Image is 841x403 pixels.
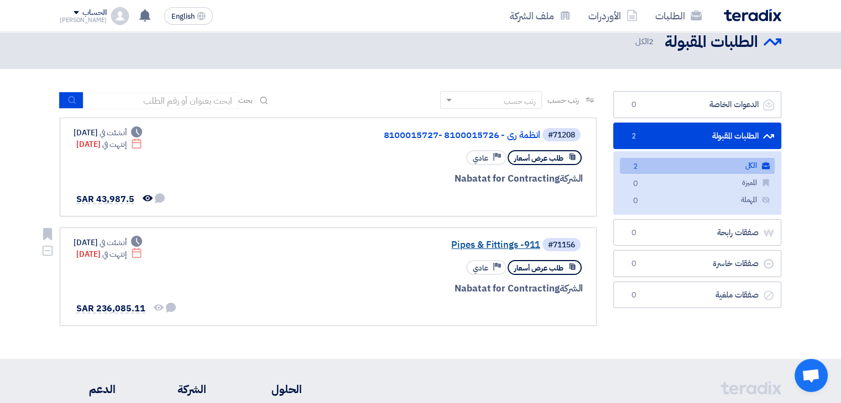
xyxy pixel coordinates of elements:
[76,139,142,150] div: [DATE]
[171,13,195,20] span: English
[613,282,781,309] a: صفقات ملغية0
[665,31,758,53] h2: الطلبات المقبولة
[100,237,126,248] span: أنشئت في
[620,175,775,191] a: المميزة
[724,9,781,22] img: Teradix logo
[627,99,640,110] span: 0
[627,131,640,142] span: 2
[547,94,579,106] span: رتب حسب
[74,237,142,248] div: [DATE]
[613,123,781,150] a: الطلبات المقبولة2
[100,127,126,139] span: أنشئت في
[560,282,583,295] span: الشركة
[548,241,575,249] div: #71156
[613,219,781,246] a: صفقات رابحة0
[319,130,540,140] a: انظمة رى - 8100015726 -8100015727
[627,290,640,301] span: 0
[548,131,575,139] div: #71208
[473,153,488,163] span: عادي
[514,263,563,273] span: طلب عرض أسعار
[102,139,126,150] span: إنتهت في
[60,17,107,23] div: [PERSON_NAME]
[76,302,145,315] span: SAR 236,085.11
[82,8,106,18] div: الحساب
[504,96,536,107] div: رتب حسب
[635,35,656,48] span: الكل
[579,3,646,29] a: الأوردرات
[795,359,828,392] div: دردشة مفتوحة
[620,158,775,174] a: الكل
[76,193,134,206] span: SAR 43,987.5
[629,178,642,190] span: 0
[560,172,583,185] span: الشركة
[164,7,213,25] button: English
[102,248,126,260] span: إنتهت في
[646,3,711,29] a: الطلبات
[627,227,640,238] span: 0
[111,7,129,25] img: profile_test.png
[317,282,583,296] div: Nabatat for Contracting
[238,94,253,106] span: بحث
[319,240,540,250] a: Pipes & Fittings -911
[74,127,142,139] div: [DATE]
[501,3,579,29] a: ملف الشركة
[473,263,488,273] span: عادي
[629,195,642,207] span: 0
[149,381,206,397] li: الشركة
[629,161,642,173] span: 2
[514,153,563,163] span: طلب عرض أسعار
[317,172,583,186] div: Nabatat for Contracting
[83,92,238,109] input: ابحث بعنوان أو رقم الطلب
[649,35,654,47] span: 2
[76,248,142,260] div: [DATE]
[613,250,781,277] a: صفقات خاسرة0
[627,258,640,269] span: 0
[620,192,775,208] a: المهملة
[239,381,302,397] li: الحلول
[60,381,116,397] li: الدعم
[613,91,781,118] a: الدعوات الخاصة0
